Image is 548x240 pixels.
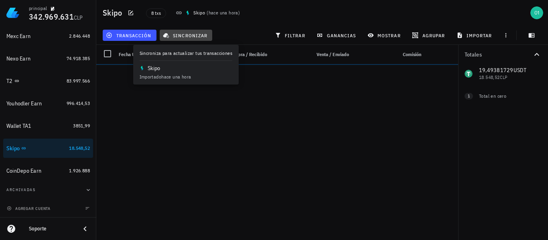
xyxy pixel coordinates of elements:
div: Comisión [367,45,424,64]
span: Fecha UTC [119,51,140,57]
span: sincronizar [164,32,207,38]
a: Nexo Earn 74.918.385 [3,49,93,68]
button: sincronizar [160,30,213,41]
span: hace una hora [209,10,238,16]
span: 83.997.566 [67,78,90,84]
span: Venta / Enviado [317,51,349,57]
span: CLP [74,14,83,21]
span: Comisión [403,51,421,57]
span: Compra / Recibido [229,51,267,57]
div: Fecha UTC [116,45,148,64]
span: agregar cuenta [8,206,51,211]
a: T2 83.997.566 [3,71,93,91]
div: Compra / Recibido [219,45,270,64]
a: Skipo 18.548,52 [3,139,93,158]
div: avatar [530,6,543,19]
div: Nota [148,45,219,64]
div: Skipo [193,9,205,17]
span: ganancias [318,32,356,38]
span: importar [458,32,492,38]
div: T2 [6,78,13,85]
span: 342.969.631 [29,11,74,22]
button: Totales [458,45,548,64]
span: filtrar [276,32,305,38]
button: mostrar [364,30,406,41]
span: 1.926.888 [69,167,90,173]
div: Wallet TA1 [6,123,32,129]
span: 74.918.385 [67,55,90,61]
button: Archivadas [3,180,93,200]
div: Venta / Enviado [301,45,352,64]
span: 1 [468,93,470,99]
span: ( ) [207,9,240,17]
div: principal [29,5,47,12]
div: Youhodler Earn [6,100,42,107]
button: ganancias [313,30,361,41]
img: LedgiFi [6,6,19,19]
img: apple-touch-icon.png [185,10,190,15]
span: 3851,99 [73,123,90,129]
h1: Skipo [103,6,125,19]
span: transacción [108,32,151,38]
button: importar [453,30,497,41]
a: Youhodler Earn 996.414,53 [3,94,93,113]
a: Wallet TA1 3851,99 [3,116,93,135]
span: mostrar [369,32,401,38]
div: Soporte [29,226,74,232]
span: 8 txs [151,9,161,18]
div: Mexc Earn [6,33,30,40]
span: Nota [151,51,160,57]
span: 2.846.448 [69,33,90,39]
div: Totales [465,52,532,57]
button: agrupar [409,30,450,41]
button: agregar cuenta [5,204,54,212]
a: CoinDepo Earn 1.926.888 [3,161,93,180]
span: 18.548,52 [69,145,90,151]
div: Nexo Earn [6,55,30,62]
span: agrupar [414,32,445,38]
a: Mexc Earn 2.846.448 [3,26,93,46]
div: Skipo [6,145,20,152]
div: Total en cero [479,93,526,100]
button: transacción [103,30,156,41]
div: CoinDepo Earn [6,167,41,174]
button: filtrar [272,30,310,41]
span: 996.414,53 [67,100,90,106]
